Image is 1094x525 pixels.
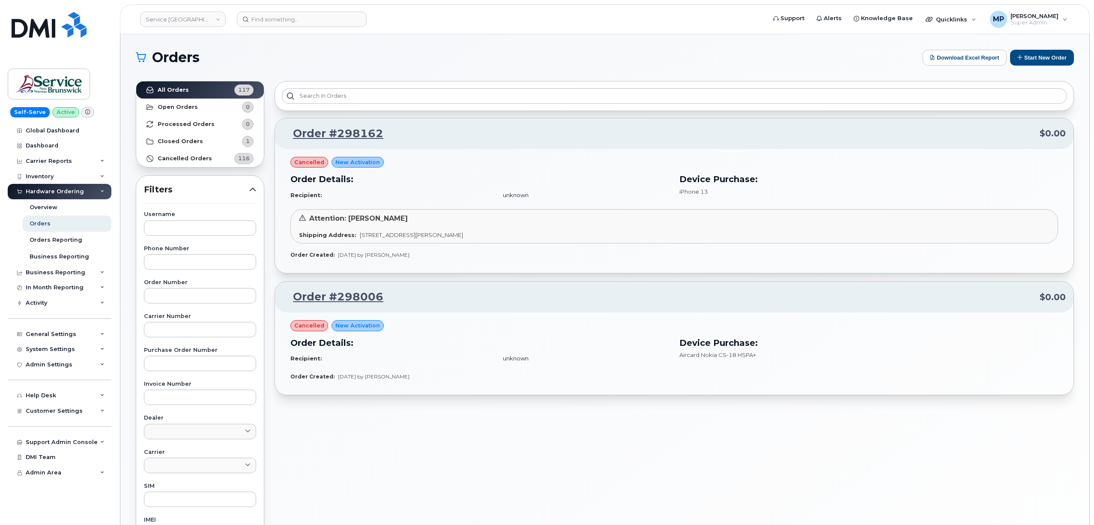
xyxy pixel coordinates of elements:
[246,120,250,128] span: 0
[679,351,756,358] span: Aircard Nokia CS-18 HSPA+
[136,116,264,133] a: Processed Orders0
[299,231,356,238] strong: Shipping Address:
[283,289,383,305] a: Order #298006
[144,381,256,387] label: Invoice Number
[144,314,256,319] label: Carrier Number
[158,138,203,145] strong: Closed Orders
[495,188,669,203] td: unknown
[158,121,215,128] strong: Processed Orders
[294,321,324,330] span: cancelled
[238,154,250,162] span: 116
[136,99,264,116] a: Open Orders0
[1040,291,1066,303] span: $0.00
[158,87,189,93] strong: All Orders
[290,252,335,258] strong: Order Created:
[360,231,463,238] span: [STREET_ADDRESS][PERSON_NAME]
[335,321,380,330] span: New Activation
[290,373,335,380] strong: Order Created:
[679,336,1058,349] h3: Device Purchase:
[294,158,324,166] span: cancelled
[290,192,322,198] strong: Recipient:
[144,483,256,489] label: SIM
[495,351,669,366] td: unknown
[136,81,264,99] a: All Orders117
[144,212,256,217] label: Username
[144,348,256,353] label: Purchase Order Number
[136,150,264,167] a: Cancelled Orders116
[144,246,256,252] label: Phone Number
[1010,50,1074,66] button: Start New Order
[158,104,198,111] strong: Open Orders
[144,280,256,285] label: Order Number
[290,336,669,349] h3: Order Details:
[309,214,408,222] span: Attention: [PERSON_NAME]
[158,155,212,162] strong: Cancelled Orders
[144,517,256,523] label: IMEI
[144,183,249,196] span: Filters
[283,126,383,141] a: Order #298162
[338,373,410,380] span: [DATE] by [PERSON_NAME]
[144,415,256,421] label: Dealer
[144,450,256,455] label: Carrier
[246,137,250,145] span: 1
[152,51,200,64] span: Orders
[246,103,250,111] span: 0
[338,252,410,258] span: [DATE] by [PERSON_NAME]
[1040,127,1066,140] span: $0.00
[335,158,380,166] span: New Activation
[238,86,250,94] span: 117
[679,188,708,195] span: iPhone 13
[136,133,264,150] a: Closed Orders1
[290,355,322,362] strong: Recipient:
[282,88,1067,104] input: Search in orders
[923,50,1007,66] button: Download Excel Report
[290,173,669,186] h3: Order Details:
[679,173,1058,186] h3: Device Purchase:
